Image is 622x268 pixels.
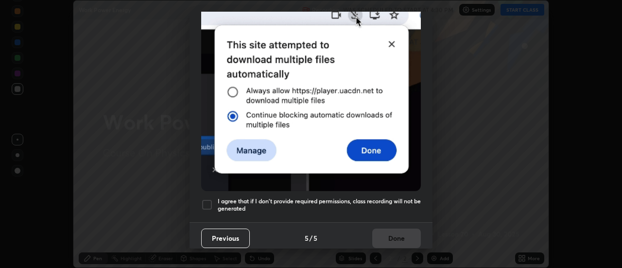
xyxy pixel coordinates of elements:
[305,233,309,243] h4: 5
[201,229,250,248] button: Previous
[218,197,421,213] h5: I agree that if I don't provide required permissions, class recording will not be generated
[313,233,317,243] h4: 5
[310,233,312,243] h4: /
